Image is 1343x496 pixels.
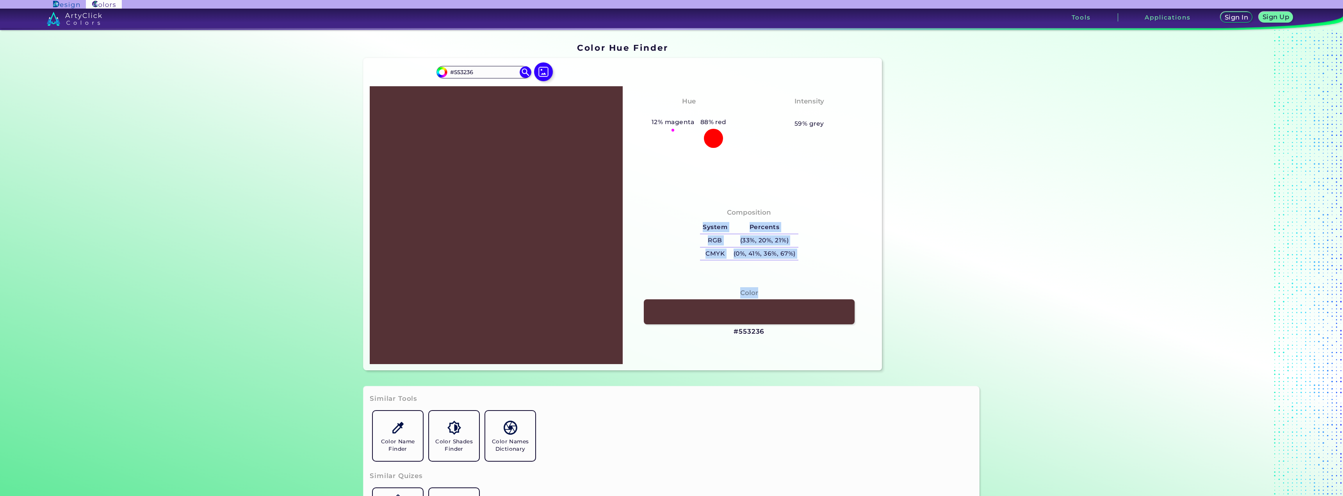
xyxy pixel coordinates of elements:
h4: Intensity [794,96,824,107]
a: Color Name Finder [370,408,426,464]
img: icon picture [534,62,553,81]
h5: 59% grey [794,119,824,129]
h5: (0%, 41%, 36%, 67%) [730,247,798,260]
h1: Color Hue Finder [577,42,668,53]
h5: 12% magenta [648,117,697,127]
img: ArtyClick Design logo [53,1,79,8]
h5: (33%, 20%, 21%) [730,234,798,247]
img: logo_artyclick_colors_white.svg [47,12,102,26]
h3: Pastel [794,108,824,117]
h5: Sign In [1226,14,1247,20]
h3: Tools [1072,14,1091,20]
h5: Sign Up [1264,14,1288,20]
h3: Applications [1145,14,1190,20]
img: icon search [520,66,531,78]
h3: Pinkish Red [663,108,714,117]
h5: RGB [700,234,730,247]
a: Color Names Dictionary [482,408,538,464]
img: icon_color_name_finder.svg [391,421,405,434]
a: Sign In [1222,12,1250,22]
h5: System [700,221,730,234]
a: Color Shades Finder [426,408,482,464]
img: icon_color_shades.svg [447,421,461,434]
h5: Percents [730,221,798,234]
h5: Color Shades Finder [432,438,476,453]
h5: 88% red [697,117,730,127]
h5: Color Name Finder [376,438,420,453]
h3: Similar Quizes [370,471,423,481]
h3: #553236 [734,327,764,336]
a: Sign Up [1260,12,1291,22]
h5: Color Names Dictionary [488,438,532,453]
h3: Similar Tools [370,394,417,404]
h5: CMYK [700,247,730,260]
h4: Color [740,287,758,299]
h4: Composition [727,207,771,218]
img: icon_color_names_dictionary.svg [504,421,517,434]
h4: Hue [682,96,696,107]
input: type color.. [447,67,520,77]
